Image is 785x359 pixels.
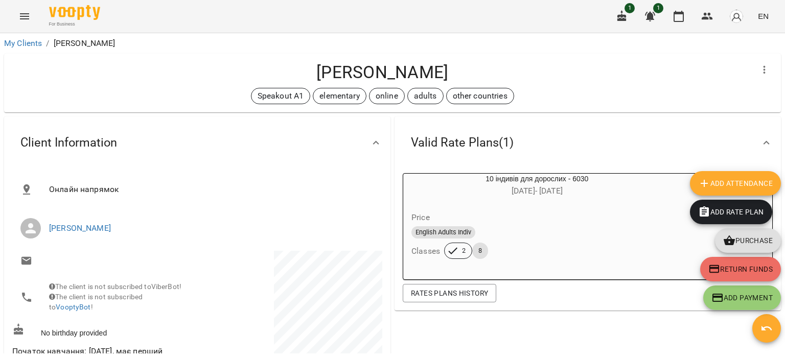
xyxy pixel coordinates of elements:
button: Add Attendance [690,171,781,196]
p: [PERSON_NAME] [54,37,116,50]
a: My Clients [4,38,42,48]
button: EN [754,7,773,26]
button: 10 індивів для дорослих - 6030[DATE]- [DATE]PriceEnglish Adults IndivClasses28 [403,174,671,271]
button: Menu [12,4,37,29]
button: Rates Plans History [403,284,496,302]
span: Valid Rate Plans ( 1 ) [411,135,514,151]
p: elementary [319,90,359,102]
span: Client Information [20,135,117,151]
img: Voopty Logo [49,5,100,20]
span: 8 [472,246,488,255]
span: Return funds [708,263,773,275]
div: Speakout A1 [251,88,311,104]
li: / [46,37,49,50]
p: other countries [453,90,507,102]
div: elementary [313,88,366,104]
button: Add Rate plan [690,200,772,224]
h6: Classes [411,244,440,258]
span: The client is not subscribed to ViberBot! [49,282,181,291]
div: Valid Rate Plans(1) [395,116,781,169]
div: adults [407,88,444,104]
span: EN [758,11,769,21]
p: Speakout A1 [258,90,304,102]
div: other countries [446,88,514,104]
div: online [369,88,405,104]
button: Add Payment [703,285,781,310]
span: 1 [625,3,635,13]
span: Rates Plans History [411,287,488,299]
a: [PERSON_NAME] [49,223,111,233]
p: adults [414,90,437,102]
span: Add Payment [711,292,773,304]
h6: Price [411,210,430,225]
img: avatar_s.png [729,9,744,23]
button: Return funds [700,257,781,281]
nav: breadcrumb [4,37,781,50]
div: Client Information [4,116,390,169]
span: 1 [653,3,663,13]
span: For Business [49,21,100,28]
p: online [376,90,398,102]
a: VooptyBot [56,303,90,311]
div: 10 індивів для дорослих - 6030 [403,174,671,198]
button: Purchase [715,228,781,253]
div: No birthday provided [10,321,197,340]
span: Add Attendance [698,177,773,189]
span: Онлайн напрямок [49,183,374,196]
span: 2 [456,246,472,255]
span: Purchase [723,234,773,247]
span: Add Rate plan [698,206,764,218]
h4: [PERSON_NAME] [12,62,752,83]
span: The client is not subscribed to ! [49,293,143,311]
span: [DATE] - [DATE] [512,186,563,196]
span: English Adults Indiv [411,228,475,237]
